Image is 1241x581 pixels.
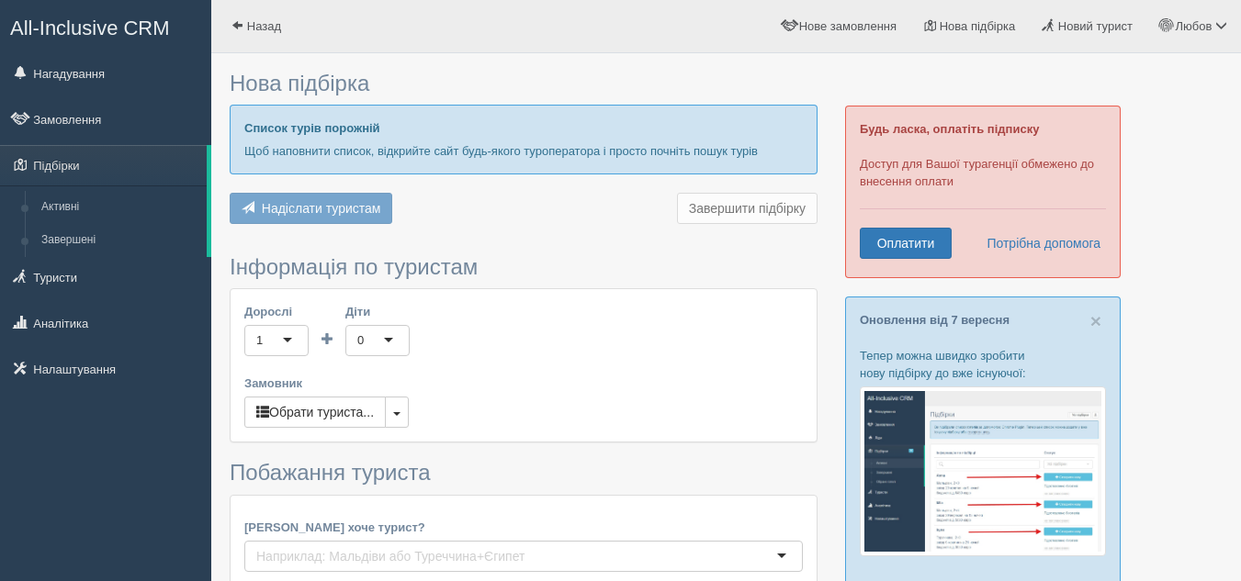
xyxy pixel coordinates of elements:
a: Потрібна допомога [975,228,1101,259]
span: Новий турист [1058,19,1133,33]
div: 0 [357,331,364,350]
a: Активні [33,191,207,224]
label: Дорослі [244,303,309,320]
input: Наприклад: Мальдіви або Туреччина+Єгипет [256,547,532,565]
div: 1 [256,331,263,350]
a: All-Inclusive CRM [1,1,210,51]
span: Назад [247,19,281,33]
img: %D0%BF%D1%96%D0%B4%D0%B1%D1%96%D1%80%D0%BA%D0%B0-%D1%82%D1%83%D1%80%D0%B8%D1%81%D1%82%D1%83-%D1%8... [860,386,1106,556]
span: × [1090,310,1101,331]
h3: Нова підбірка [230,72,818,95]
a: Оплатити [860,228,952,259]
p: Щоб наповнити список, відкрийте сайт будь-якого туроператора і просто почніть пошук турів [244,142,803,160]
label: Діти [345,303,410,320]
span: All-Inclusive CRM [10,17,170,39]
b: Список турів порожній [244,121,380,135]
span: Нове замовлення [799,19,897,33]
b: Будь ласка, оплатіть підписку [860,122,1039,136]
span: Побажання туриста [230,460,431,485]
label: Замовник [244,374,803,392]
span: Надіслати туристам [262,201,381,216]
div: Доступ для Вашої турагенції обмежено до внесення оплати [845,106,1121,278]
button: Close [1090,311,1101,330]
button: Надіслати туристам [230,193,392,224]
a: Завершені [33,224,207,257]
label: [PERSON_NAME] хоче турист? [244,519,803,536]
a: Оновлення від 7 вересня [860,313,1010,327]
p: Тепер можна швидко зробити нову підбірку до вже існуючої: [860,347,1106,382]
button: Завершити підбірку [677,193,818,224]
span: Нова підбірка [940,19,1016,33]
button: Обрати туриста... [244,397,386,428]
span: Любов [1176,19,1213,33]
h3: Інформація по туристам [230,255,818,279]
